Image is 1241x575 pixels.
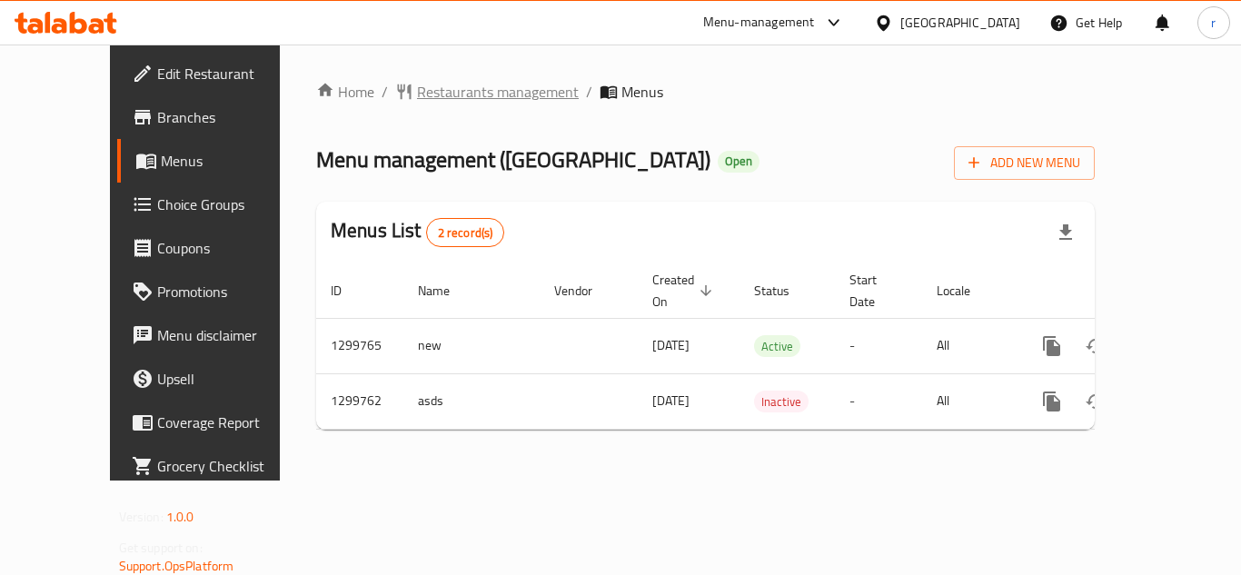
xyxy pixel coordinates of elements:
span: 2 record(s) [427,224,504,242]
span: r [1211,13,1216,33]
span: Grocery Checklist [157,455,303,477]
li: / [586,81,592,103]
td: 1299765 [316,318,403,373]
span: 1.0.0 [166,505,194,529]
span: Coupons [157,237,303,259]
td: - [835,373,922,429]
a: Home [316,81,374,103]
a: Menu disclaimer [117,313,317,357]
span: Edit Restaurant [157,63,303,84]
th: Actions [1016,263,1219,319]
span: Vendor [554,280,616,302]
span: Open [718,154,759,169]
span: Locale [937,280,994,302]
a: Menus [117,139,317,183]
table: enhanced table [316,263,1219,430]
span: Menu disclaimer [157,324,303,346]
td: All [922,318,1016,373]
button: Add New Menu [954,146,1095,180]
span: Menu management ( [GEOGRAPHIC_DATA] ) [316,139,710,180]
span: Active [754,336,800,357]
a: Coverage Report [117,401,317,444]
span: Menus [161,150,303,172]
span: Branches [157,106,303,128]
a: Grocery Checklist [117,444,317,488]
div: Active [754,335,800,357]
span: Add New Menu [968,152,1080,174]
button: Change Status [1074,324,1117,368]
span: Get support on: [119,536,203,560]
button: more [1030,324,1074,368]
td: - [835,318,922,373]
li: / [382,81,388,103]
a: Branches [117,95,317,139]
a: Restaurants management [395,81,579,103]
a: Edit Restaurant [117,52,317,95]
span: [DATE] [652,333,690,357]
button: Change Status [1074,380,1117,423]
span: [DATE] [652,389,690,412]
span: Start Date [849,269,900,312]
div: Menu-management [703,12,815,34]
td: new [403,318,540,373]
span: ID [331,280,365,302]
span: Version: [119,505,164,529]
span: Upsell [157,368,303,390]
span: Name [418,280,473,302]
a: Promotions [117,270,317,313]
td: 1299762 [316,373,403,429]
div: Open [718,151,759,173]
span: Coverage Report [157,411,303,433]
div: [GEOGRAPHIC_DATA] [900,13,1020,33]
div: Export file [1044,211,1087,254]
div: Inactive [754,391,809,412]
td: asds [403,373,540,429]
span: Menus [621,81,663,103]
span: Choice Groups [157,193,303,215]
a: Upsell [117,357,317,401]
span: Status [754,280,813,302]
span: Promotions [157,281,303,302]
span: Inactive [754,392,809,412]
span: Created On [652,269,718,312]
a: Coupons [117,226,317,270]
span: Restaurants management [417,81,579,103]
h2: Menus List [331,217,504,247]
td: All [922,373,1016,429]
div: Total records count [426,218,505,247]
a: Choice Groups [117,183,317,226]
button: more [1030,380,1074,423]
nav: breadcrumb [316,81,1095,103]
